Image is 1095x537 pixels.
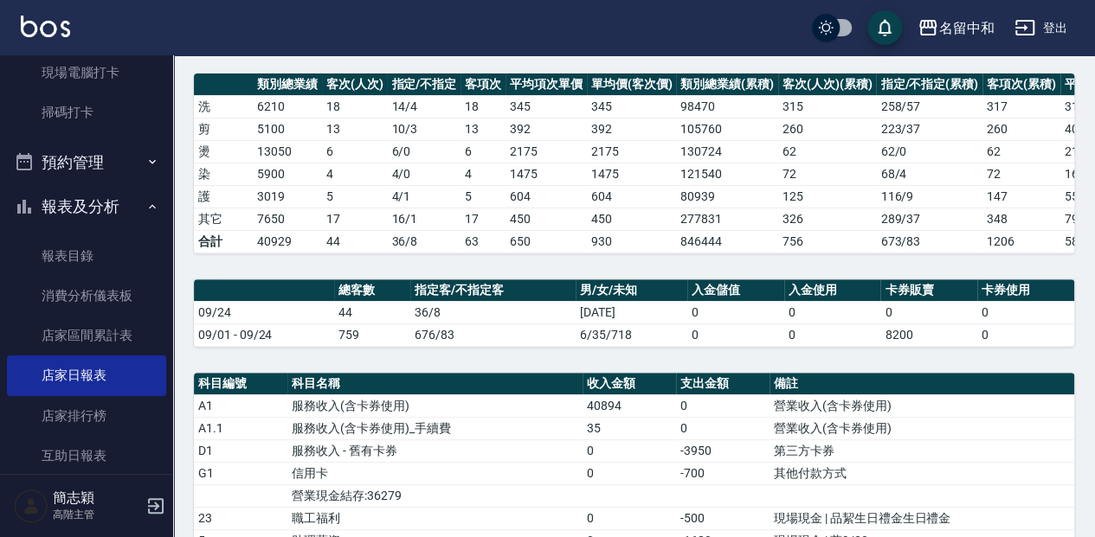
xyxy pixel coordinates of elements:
td: 277831 [676,208,778,230]
td: 345 [587,95,677,118]
td: 759 [334,323,410,346]
th: 單均價(客次價) [587,74,677,96]
td: 1206 [982,230,1060,253]
th: 類別總業績(累積) [676,74,778,96]
td: 130724 [676,140,778,163]
td: 260 [778,118,877,140]
img: Person [14,489,48,523]
td: 合計 [194,230,253,253]
td: 317 [982,95,1060,118]
td: 16 / 1 [387,208,461,230]
th: 客次(人次)(累積) [778,74,877,96]
th: 支出金額 [676,373,770,395]
td: 345 [506,95,587,118]
td: 14 / 4 [387,95,461,118]
table: a dense table [194,279,1074,347]
td: 10 / 3 [387,118,461,140]
td: 676/83 [410,323,576,346]
th: 備註 [770,373,1074,395]
td: 62 / 0 [876,140,982,163]
td: 4 [322,163,388,185]
td: 0 [784,323,881,346]
td: 0 [977,301,1074,323]
th: 客次(人次) [322,74,388,96]
td: 44 [334,301,410,323]
td: A1.1 [194,417,287,439]
td: 0 [784,301,881,323]
td: 223 / 37 [876,118,982,140]
th: 入金使用 [784,279,881,302]
td: 4 [461,163,506,185]
td: 13 [461,118,506,140]
th: 卡券使用 [977,279,1074,302]
td: 13 [322,118,388,140]
th: 指定/不指定 [387,74,461,96]
td: 18 [461,95,506,118]
p: 高階主管 [53,507,141,522]
td: -3950 [676,439,770,462]
td: 0 [687,301,784,323]
td: 服務收入 - 舊有卡券 [287,439,582,462]
button: 報表及分析 [7,184,166,229]
th: 指定/不指定(累積) [876,74,982,96]
td: 260 [982,118,1060,140]
a: 現場電腦打卡 [7,53,166,93]
td: 8200 [880,323,977,346]
td: 6210 [253,95,322,118]
td: 604 [506,185,587,208]
td: 燙 [194,140,253,163]
td: -500 [676,507,770,529]
button: 名留中和 [911,10,1001,46]
td: 289 / 37 [876,208,982,230]
td: G1 [194,462,287,484]
td: 0 [687,323,784,346]
td: 846444 [676,230,778,253]
td: 6 [322,140,388,163]
th: 平均項次單價 [506,74,587,96]
td: 23 [194,507,287,529]
td: 5900 [253,163,322,185]
td: 35 [583,417,676,439]
td: 5 [461,185,506,208]
td: 18 [322,95,388,118]
a: 消費分析儀表板 [7,276,166,316]
td: 36/8 [410,301,576,323]
td: 4 / 0 [387,163,461,185]
a: 店家區間累計表 [7,316,166,355]
td: 5 [322,185,388,208]
a: 報表目錄 [7,236,166,276]
td: 63 [461,230,506,253]
td: 營業收入(含卡券使用) [770,394,1074,417]
td: 洗 [194,95,253,118]
td: 現場現金 | 品絜生日禮金生日禮金 [770,507,1074,529]
th: 類別總業績 [253,74,322,96]
td: 17 [461,208,506,230]
td: A1 [194,394,287,417]
button: 登出 [1008,12,1074,44]
th: 卡券販賣 [880,279,977,302]
th: 科目名稱 [287,373,582,395]
a: 店家排行榜 [7,396,166,436]
td: 4 / 1 [387,185,461,208]
td: 6 [461,140,506,163]
td: 0 [676,394,770,417]
td: [DATE] [576,301,687,323]
h5: 簡志穎 [53,489,141,507]
td: 17 [322,208,388,230]
td: 信用卡 [287,462,582,484]
td: 1475 [506,163,587,185]
td: 930 [587,230,677,253]
td: 116 / 9 [876,185,982,208]
a: 掃碼打卡 [7,93,166,132]
th: 入金儲值 [687,279,784,302]
td: -700 [676,462,770,484]
button: save [867,10,902,45]
td: 44 [322,230,388,253]
th: 客項次(累積) [982,74,1060,96]
th: 客項次 [461,74,506,96]
td: 7650 [253,208,322,230]
td: D1 [194,439,287,462]
td: 105760 [676,118,778,140]
a: 互助日報表 [7,436,166,476]
th: 男/女/未知 [576,279,687,302]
